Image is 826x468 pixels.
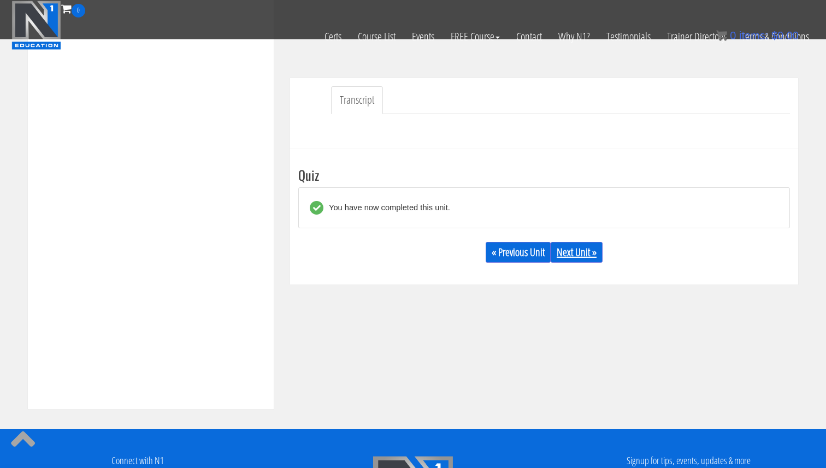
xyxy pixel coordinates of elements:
[331,86,383,114] a: Transcript
[8,455,267,466] h4: Connect with N1
[559,455,818,466] h4: Signup for tips, events, updates & more
[771,29,777,42] span: $
[551,242,603,263] a: Next Unit »
[733,17,817,56] a: Terms & Conditions
[486,242,551,263] a: « Previous Unit
[350,17,404,56] a: Course List
[442,17,508,56] a: FREE Course
[298,168,790,182] h3: Quiz
[659,17,733,56] a: Trainer Directory
[730,29,736,42] span: 0
[11,1,61,50] img: n1-education
[61,1,85,16] a: 0
[323,201,450,215] div: You have now completed this unit.
[508,17,550,56] a: Contact
[739,29,768,42] span: items:
[771,29,799,42] bdi: 0.00
[716,30,727,41] img: icon11.png
[550,17,598,56] a: Why N1?
[404,17,442,56] a: Events
[72,4,85,17] span: 0
[316,17,350,56] a: Certs
[716,29,799,42] a: 0 items: $0.00
[598,17,659,56] a: Testimonials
